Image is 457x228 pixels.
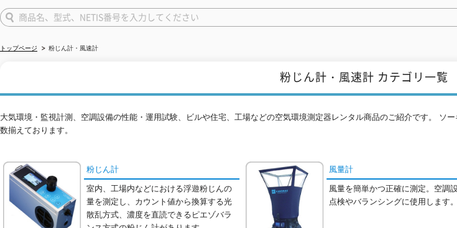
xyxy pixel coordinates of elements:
[39,42,98,55] li: 粉じん計・風速計
[84,162,239,180] a: 粉じん計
